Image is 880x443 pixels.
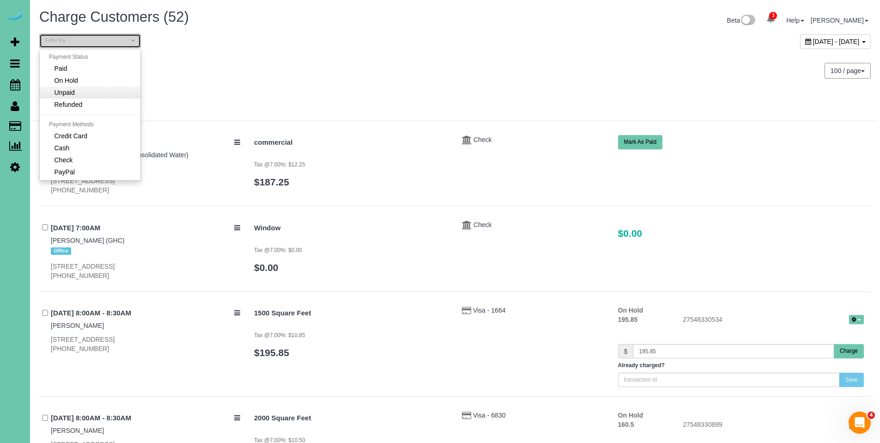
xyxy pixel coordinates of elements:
[51,262,240,280] div: [STREET_ADDRESS] [PHONE_NUMBER]
[254,177,289,187] a: $187.25
[473,307,506,314] a: Visa - 1664
[45,37,129,45] span: Filter By
[727,17,756,24] a: Beta
[49,121,94,128] span: Payment Methods
[618,412,643,419] strong: On Hold
[834,344,864,358] button: Charge
[740,15,755,27] img: New interface
[55,64,67,73] span: Paid
[51,245,240,257] div: Tags
[51,322,104,329] a: [PERSON_NAME]
[473,136,492,143] a: Check
[676,315,871,326] div: 27548330534
[618,373,840,387] input: transaction id
[618,344,633,358] span: $
[55,143,70,153] span: Cash
[473,412,506,419] a: Visa - 6830
[51,247,71,255] span: Office
[55,76,78,85] span: On Hold
[49,54,88,60] span: Payment Status
[51,427,104,434] a: [PERSON_NAME]
[618,421,634,428] strong: 160.5
[55,167,75,177] span: PayPal
[618,228,864,239] h3: $0.00
[254,139,448,147] h4: commercial
[254,309,448,317] h4: 1500 Square Feet
[55,131,88,141] span: Credit Card
[55,100,83,109] span: Refunded
[51,237,124,244] a: [PERSON_NAME] (GHC)
[868,412,875,419] span: 4
[254,247,302,253] small: Tax @7.00%: $0.00
[825,63,871,79] button: 100 / page
[813,38,860,45] span: [DATE] - [DATE]
[51,224,240,232] h4: [DATE] 7:00AM
[39,34,141,48] button: Filter By
[254,347,289,358] a: $195.85
[254,332,305,338] small: Tax @7.00%: $10.85
[254,262,279,273] a: $0.00
[811,17,868,24] a: [PERSON_NAME]
[51,309,240,317] h4: [DATE] 8:00AM - 8:30AM
[55,155,73,165] span: Check
[254,161,305,168] small: Tax @7.00%: $12.25
[6,9,24,22] img: Automaid Logo
[55,88,75,97] span: Unpaid
[618,316,638,323] strong: 195.85
[676,420,871,431] div: 27548330899
[769,12,777,19] span: 3
[51,335,240,353] div: [STREET_ADDRESS] [PHONE_NUMBER]
[825,63,871,79] nav: Pagination navigation
[618,135,663,149] button: Mark As Paid
[254,224,448,232] h4: Window
[618,363,864,369] h5: Already charged?
[473,221,492,228] a: Check
[51,160,240,172] div: Tags
[762,9,780,30] a: 3
[39,9,189,25] span: Charge Customers (52)
[51,176,240,195] div: [STREET_ADDRESS] [PHONE_NUMBER]
[618,307,643,314] strong: On Hold
[786,17,804,24] a: Help
[51,139,240,147] h4: [DATE] 5:00AM - 6:00AM
[849,412,871,434] iframe: Intercom live chat
[51,414,240,422] h4: [DATE] 8:00AM - 8:30AM
[254,414,448,422] h4: 2000 Square Feet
